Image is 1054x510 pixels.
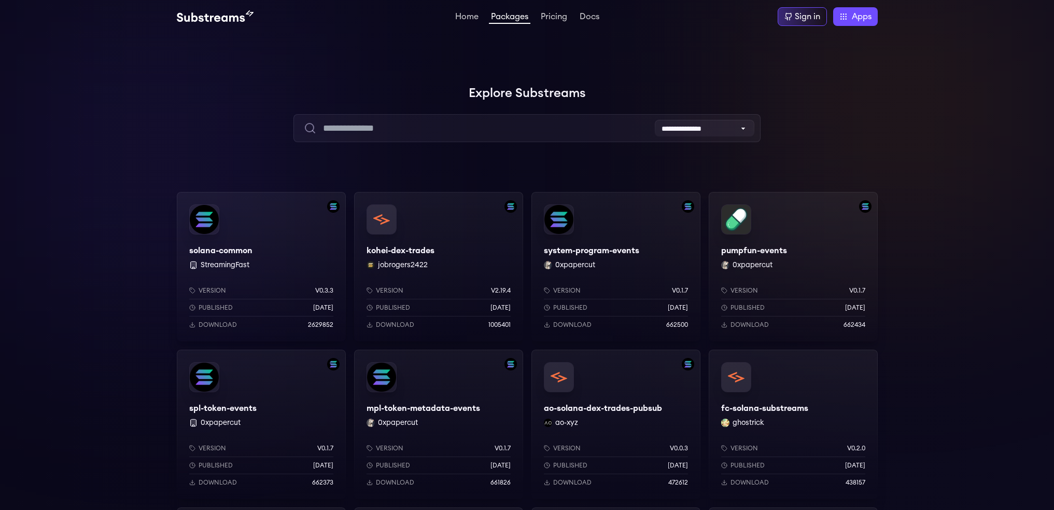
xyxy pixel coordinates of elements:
p: Download [730,478,769,487]
p: [DATE] [490,304,511,312]
p: v0.0.3 [670,444,688,452]
p: v0.2.0 [847,444,865,452]
a: Filter by solana networksystem-program-eventssystem-program-events0xpapercut 0xpapercutVersionv0.... [531,192,700,341]
a: Filter by solana networksolana-commonsolana-common StreamingFastVersionv0.3.3Published[DATE]Downl... [177,192,346,341]
a: Pricing [539,12,569,23]
p: Published [730,461,765,470]
p: Version [376,286,403,295]
p: 662500 [666,321,688,329]
p: 1005401 [488,321,511,329]
p: Download [553,321,592,329]
p: [DATE] [668,461,688,470]
button: 0xpapercut [201,418,241,428]
img: Filter by solana network [504,358,517,370]
img: Filter by solana network [327,200,340,213]
div: Sign in [795,10,820,23]
p: Download [199,321,237,329]
button: 0xpapercut [733,260,772,270]
p: v0.1.7 [672,286,688,295]
p: v0.1.7 [495,444,511,452]
p: Version [730,286,758,295]
p: 438157 [846,478,865,487]
img: Filter by solana network [682,358,694,370]
a: Filter by solana networkspl-token-eventsspl-token-events 0xpapercutVersionv0.1.7Published[DATE]Do... [177,350,346,499]
p: 472612 [668,478,688,487]
span: Apps [852,10,872,23]
p: [DATE] [845,461,865,470]
p: Published [553,304,587,312]
h1: Explore Substreams [177,83,878,104]
p: Published [376,304,410,312]
button: jobrogers2422 [378,260,428,270]
p: v2.19.4 [491,286,511,295]
p: [DATE] [490,461,511,470]
p: Download [730,321,769,329]
p: Published [553,461,587,470]
a: Filter by solana networkkohei-dex-tradeskohei-dex-tradesjobrogers2422 jobrogers2422Versionv2.19.4... [354,192,523,341]
p: Published [199,461,233,470]
p: Download [199,478,237,487]
a: Packages [489,12,530,24]
button: ghostrick [733,418,764,428]
p: 661826 [490,478,511,487]
a: Filter by solana networkmpl-token-metadata-eventsmpl-token-metadata-events0xpapercut 0xpapercutVe... [354,350,523,499]
a: Docs [578,12,601,23]
p: Version [730,444,758,452]
p: Published [199,304,233,312]
p: Published [376,461,410,470]
p: Download [553,478,592,487]
button: 0xpapercut [378,418,418,428]
p: [DATE] [313,304,333,312]
p: Published [730,304,765,312]
p: Download [376,321,414,329]
p: 662373 [312,478,333,487]
p: Version [376,444,403,452]
p: Version [553,444,581,452]
img: Substream's logo [177,10,254,23]
button: 0xpapercut [555,260,595,270]
a: fc-solana-substreamsfc-solana-substreamsghostrick ghostrickVersionv0.2.0Published[DATE]Download43... [709,350,878,499]
a: Sign in [778,7,827,26]
p: v0.1.7 [849,286,865,295]
a: Filter by solana networkao-solana-dex-trades-pubsubao-solana-dex-trades-pubsubao-xyz ao-xyzVersio... [531,350,700,499]
p: Version [199,444,226,452]
p: [DATE] [845,304,865,312]
p: v0.3.3 [315,286,333,295]
img: Filter by solana network [682,200,694,213]
p: Version [553,286,581,295]
p: Version [199,286,226,295]
img: Filter by solana network [504,200,517,213]
button: StreamingFast [201,260,249,270]
img: Filter by solana network [859,200,872,213]
p: Download [376,478,414,487]
p: v0.1.7 [317,444,333,452]
a: Filter by solana networkpumpfun-eventspumpfun-events0xpapercut 0xpapercutVersionv0.1.7Published[D... [709,192,878,341]
p: 2629852 [308,321,333,329]
p: [DATE] [668,304,688,312]
img: Filter by solana network [327,358,340,370]
p: 662434 [844,321,865,329]
p: [DATE] [313,461,333,470]
button: ao-xyz [555,418,578,428]
a: Home [453,12,481,23]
